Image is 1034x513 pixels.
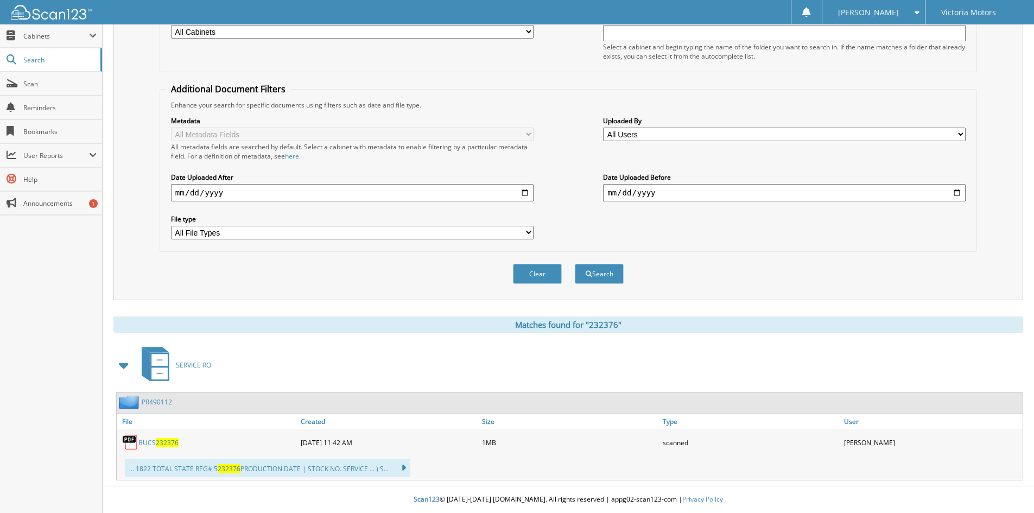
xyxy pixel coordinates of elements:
div: [PERSON_NAME] [841,432,1023,453]
a: PR490112 [142,397,172,407]
a: Privacy Policy [682,495,723,504]
div: Matches found for "232376" [113,316,1023,333]
a: here [285,151,299,161]
span: User Reports [23,151,89,160]
a: Size [479,414,661,429]
img: scan123-logo-white.svg [11,5,92,20]
a: Created [298,414,479,429]
span: [PERSON_NAME] [838,9,899,16]
label: File type [171,214,534,224]
span: Help [23,175,97,184]
div: 1 [89,199,98,208]
label: Uploaded By [603,116,966,125]
input: start [171,184,534,201]
div: 1MB [479,432,661,453]
input: end [603,184,966,201]
span: Scan123 [414,495,440,504]
span: Victoria Motors [941,9,996,16]
span: 232376 [218,464,240,473]
legend: Additional Document Filters [166,83,291,95]
div: [DATE] 11:42 AM [298,432,479,453]
div: scanned [660,432,841,453]
a: File [117,414,298,429]
span: Scan [23,79,97,88]
button: Clear [513,264,562,284]
span: Reminders [23,103,97,112]
img: folder2.png [119,395,142,409]
a: BUCS232376 [138,438,179,447]
label: Metadata [171,116,534,125]
div: © [DATE]-[DATE] [DOMAIN_NAME]. All rights reserved | appg02-scan123-com | [103,486,1034,513]
iframe: Chat Widget [980,461,1034,513]
button: Search [575,264,624,284]
label: Date Uploaded Before [603,173,966,182]
span: Search [23,55,95,65]
span: Announcements [23,199,97,208]
a: User [841,414,1023,429]
span: SERVICE RO [176,360,211,370]
img: PDF.png [122,434,138,451]
a: SERVICE RO [135,344,211,387]
div: ... 1822 TOTAL STATE REG# 5 PRODUCTION DATE | STOCK NO. SERVICE ... ) S... [125,459,410,477]
div: All metadata fields are searched by default. Select a cabinet with metadata to enable filtering b... [171,142,534,161]
span: Cabinets [23,31,89,41]
div: Select a cabinet and begin typing the name of the folder you want to search in. If the name match... [603,42,966,61]
span: 232376 [156,438,179,447]
label: Date Uploaded After [171,173,534,182]
span: Bookmarks [23,127,97,136]
a: Type [660,414,841,429]
div: Enhance your search for specific documents using filters such as date and file type. [166,100,971,110]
